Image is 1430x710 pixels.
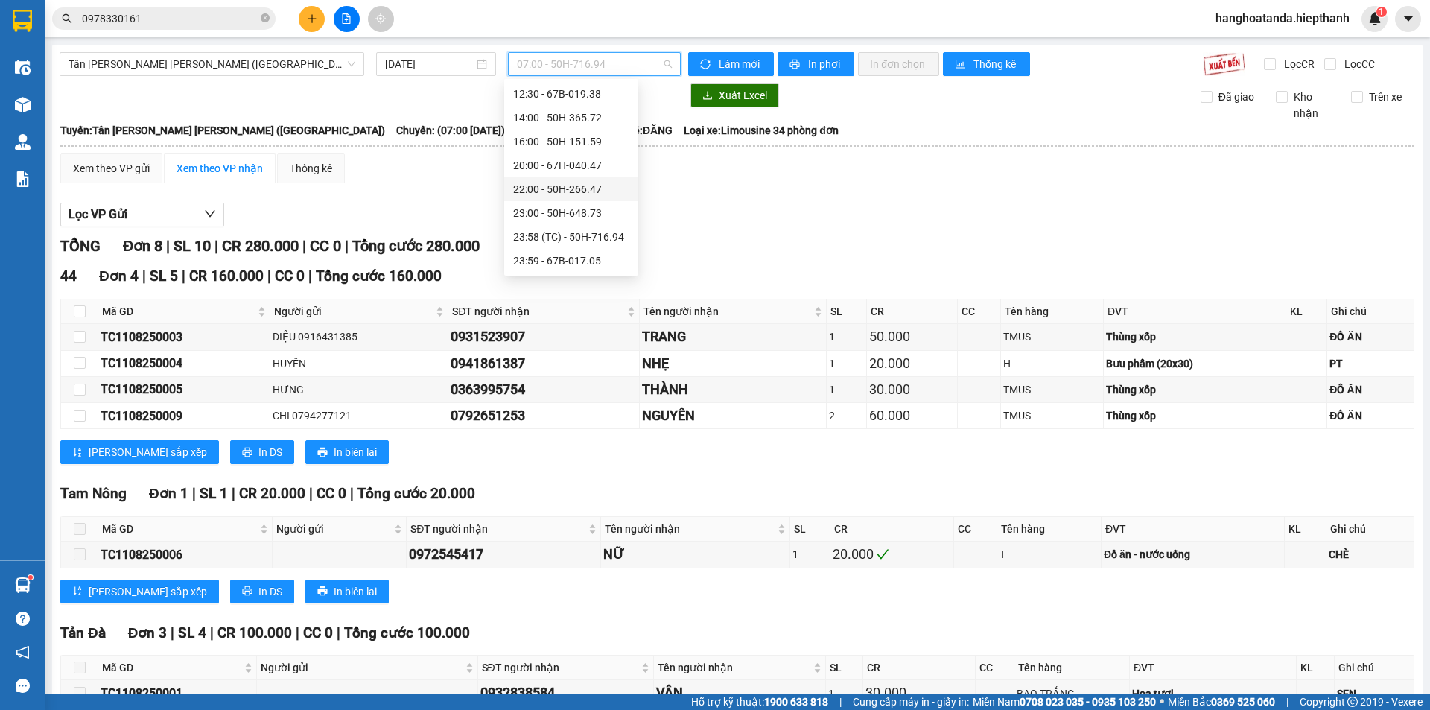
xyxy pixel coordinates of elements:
[513,133,629,150] div: 16:00 - 50H-151.59
[858,52,939,76] button: In đơn chọn
[98,351,270,377] td: TC1108250004
[385,56,474,72] input: 11/08/2025
[78,107,360,200] h2: VP Nhận: [PERSON_NAME]
[658,659,810,676] span: Tên người nhận
[1402,12,1415,25] span: caret-down
[239,485,305,502] span: CR 20.000
[15,171,31,187] img: solution-icon
[102,521,257,537] span: Mã GD
[869,353,956,374] div: 20.000
[72,447,83,459] span: sort-ascending
[839,694,842,710] span: |
[171,624,174,641] span: |
[98,377,270,403] td: TC1108250005
[513,205,629,221] div: 23:00 - 50H-648.73
[341,13,352,24] span: file-add
[1335,656,1414,680] th: Ghi chú
[267,267,271,285] span: |
[15,134,31,150] img: warehouse-icon
[69,205,127,224] span: Lọc VP Gửi
[451,379,637,400] div: 0363995754
[69,53,355,75] span: Tân Châu - Hồ Chí Minh (Giường)
[1211,696,1275,708] strong: 0369 525 060
[261,13,270,22] span: close-circle
[869,405,956,426] div: 60.000
[352,237,480,255] span: Tổng cước 280.000
[217,624,292,641] span: CR 100.000
[28,575,33,580] sup: 1
[98,324,270,350] td: TC1108250003
[513,157,629,174] div: 20:00 - 67H-040.47
[719,56,762,72] span: Làm mới
[174,237,211,255] span: SL 10
[1213,89,1260,105] span: Đã giao
[274,303,433,320] span: Người gửi
[60,485,127,502] span: Tam Nông
[482,659,639,676] span: SĐT người nhận
[1106,329,1283,345] div: Thùng xốp
[448,324,640,350] td: 0931523907
[997,517,1102,542] th: Tên hàng
[976,656,1015,680] th: CC
[1297,656,1335,680] th: KL
[789,59,802,71] span: printer
[640,377,827,403] td: THÀNH
[101,407,267,425] div: TC1108250009
[1286,299,1327,324] th: KL
[1017,685,1127,702] div: BAO TRẮNG
[317,485,346,502] span: CC 0
[307,13,317,24] span: plus
[407,542,600,568] td: 0972545417
[230,580,294,603] button: printerIn DS
[643,303,811,320] span: Tên người nhận
[337,624,340,641] span: |
[688,52,774,76] button: syncLàm mới
[642,379,824,400] div: THÀNH
[691,694,828,710] span: Hỗ trợ kỹ thuật:
[128,624,168,641] span: Đơn 3
[72,586,83,598] span: sort-ascending
[642,326,824,347] div: TRANG
[210,624,214,641] span: |
[1379,7,1384,17] span: 1
[101,328,267,346] div: TC1108250003
[296,624,299,641] span: |
[1003,355,1101,372] div: H
[308,267,312,285] span: |
[13,10,32,32] img: logo-vxr
[101,354,267,373] div: TC1108250004
[601,542,790,568] td: NỮ
[123,237,162,255] span: Đơn 8
[1014,656,1130,680] th: Tên hàng
[299,6,325,32] button: plus
[102,303,255,320] span: Mã GD
[451,326,637,347] div: 0931523907
[829,381,863,398] div: 1
[309,485,313,502] span: |
[1132,685,1294,702] div: Hoa tươi
[302,237,306,255] span: |
[829,408,863,424] div: 2
[1160,699,1164,705] span: ⚪️
[719,87,767,104] span: Xuất Excel
[182,267,185,285] span: |
[316,267,442,285] span: Tổng cước 160.000
[98,542,273,568] td: TC1108250006
[867,299,959,324] th: CR
[177,160,263,177] div: Xem theo VP nhận
[808,56,842,72] span: In phơi
[1368,12,1382,25] img: icon-new-feature
[654,680,826,706] td: VÂN
[640,324,827,350] td: TRANG
[1001,299,1104,324] th: Tên hàng
[1327,299,1414,324] th: Ghi chú
[258,583,282,600] span: In DS
[1329,381,1411,398] div: ĐỒ ĂN
[375,13,386,24] span: aim
[451,353,637,374] div: 0941861387
[242,586,252,598] span: printer
[1106,408,1283,424] div: Thùng xốp
[1285,517,1326,542] th: KL
[60,580,219,603] button: sort-ascending[PERSON_NAME] sắp xếp
[334,6,360,32] button: file-add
